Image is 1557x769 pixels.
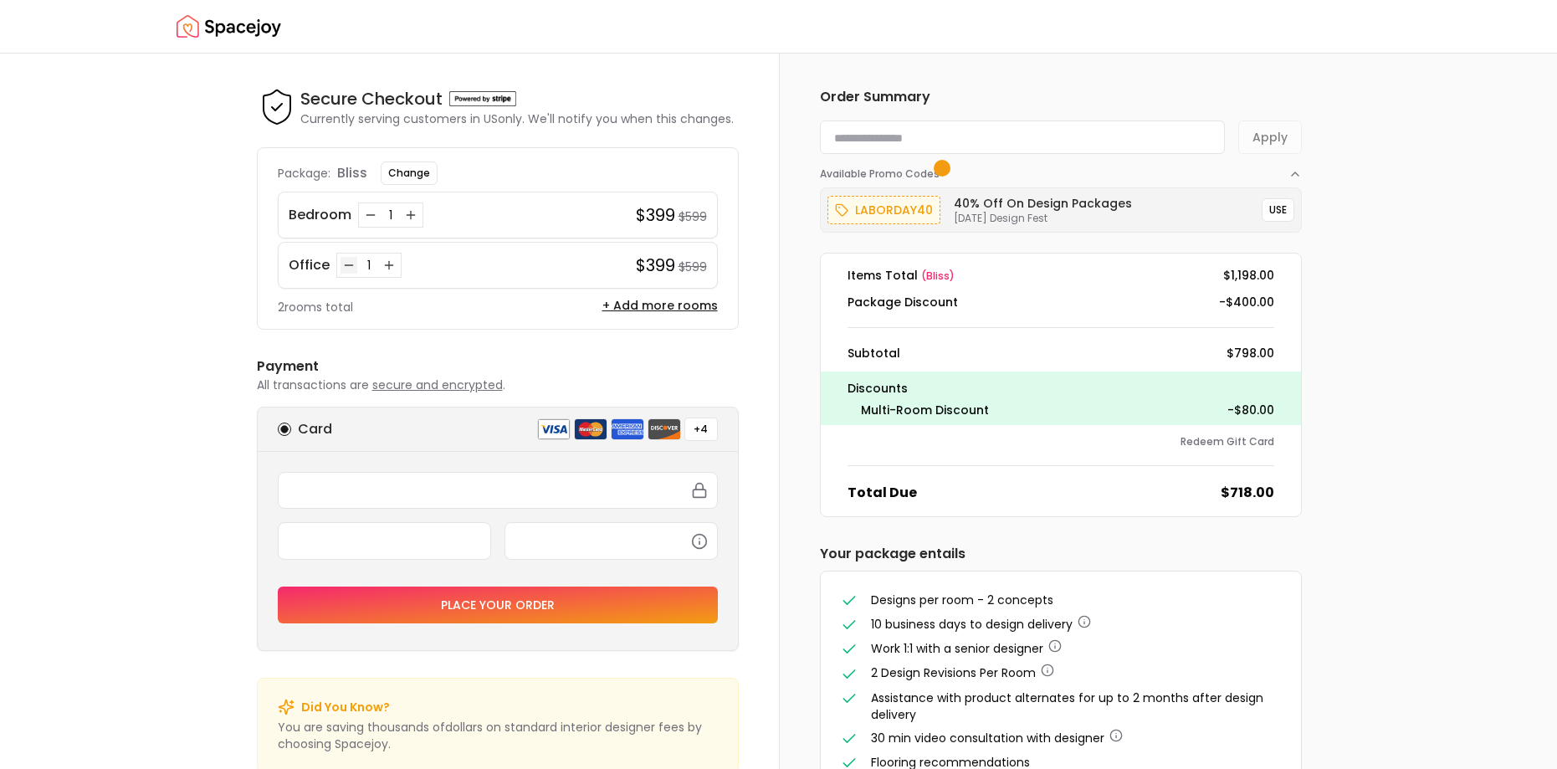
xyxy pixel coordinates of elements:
dt: Total Due [848,483,917,503]
p: [DATE] Design Fest [954,212,1132,225]
img: mastercard [574,418,607,440]
button: Decrease quantity for Bedroom [362,207,379,223]
img: Spacejoy Logo [177,10,281,44]
button: Increase quantity for Office [381,257,397,274]
div: 1 [361,257,377,274]
dd: $718.00 [1221,483,1274,503]
h4: Secure Checkout [300,87,443,110]
span: 2 Design Revisions Per Room [871,664,1036,681]
p: Bedroom [289,205,351,225]
h6: Payment [257,356,739,377]
dt: Package Discount [848,294,958,310]
p: All transactions are . [257,377,739,393]
span: Assistance with product alternates for up to 2 months after design delivery [871,690,1263,723]
h6: 40% Off on Design Packages [954,195,1132,212]
iframe: Secure expiration date input frame [289,533,480,548]
span: Work 1:1 with a senior designer [871,640,1043,657]
p: laborday40 [855,200,933,220]
h4: $399 [636,254,675,277]
iframe: Secure card number input frame [289,483,707,498]
h4: $399 [636,203,675,227]
p: bliss [337,163,367,183]
p: Discounts [848,378,1274,398]
p: Package: [278,165,330,182]
iframe: Secure CVC input frame [515,533,707,548]
button: Redeem Gift Card [1181,435,1274,449]
h6: Order Summary [820,87,1302,107]
small: $599 [679,259,707,275]
span: ( bliss ) [921,269,955,283]
img: american express [611,418,644,440]
button: Change [381,161,438,185]
dd: -$80.00 [1227,402,1274,418]
p: Office [289,255,330,275]
button: +4 [684,418,718,441]
small: $599 [679,208,707,225]
span: 30 min video consultation with designer [871,730,1104,746]
h6: Card [298,419,332,439]
dt: Items Total [848,267,955,284]
button: Decrease quantity for Office [341,257,357,274]
button: + Add more rooms [602,297,718,314]
img: discover [648,418,681,440]
span: 10 business days to design delivery [871,616,1073,633]
p: 2 rooms total [278,299,353,315]
span: Designs per room - 2 concepts [871,592,1053,608]
dd: $798.00 [1227,345,1274,361]
span: secure and encrypted [372,377,503,393]
div: 1 [382,207,399,223]
dd: -$400.00 [1219,294,1274,310]
dd: $1,198.00 [1223,267,1274,284]
p: You are saving thousands of dollar s on standard interior designer fees by choosing Spacejoy. [278,719,718,752]
dt: Multi-Room Discount [861,402,989,418]
button: Place your order [278,587,718,623]
button: Available Promo Codes [820,154,1302,181]
button: Increase quantity for Bedroom [402,207,419,223]
dt: Subtotal [848,345,900,361]
p: Currently serving customers in US only. We'll notify you when this changes. [300,110,734,127]
p: Did You Know? [301,699,390,715]
span: Available Promo Codes [820,167,945,181]
div: Available Promo Codes [820,181,1302,233]
a: Spacejoy [177,10,281,44]
img: visa [537,418,571,440]
h6: Your package entails [820,544,1302,564]
button: USE [1262,198,1294,222]
img: Powered by stripe [449,91,516,106]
